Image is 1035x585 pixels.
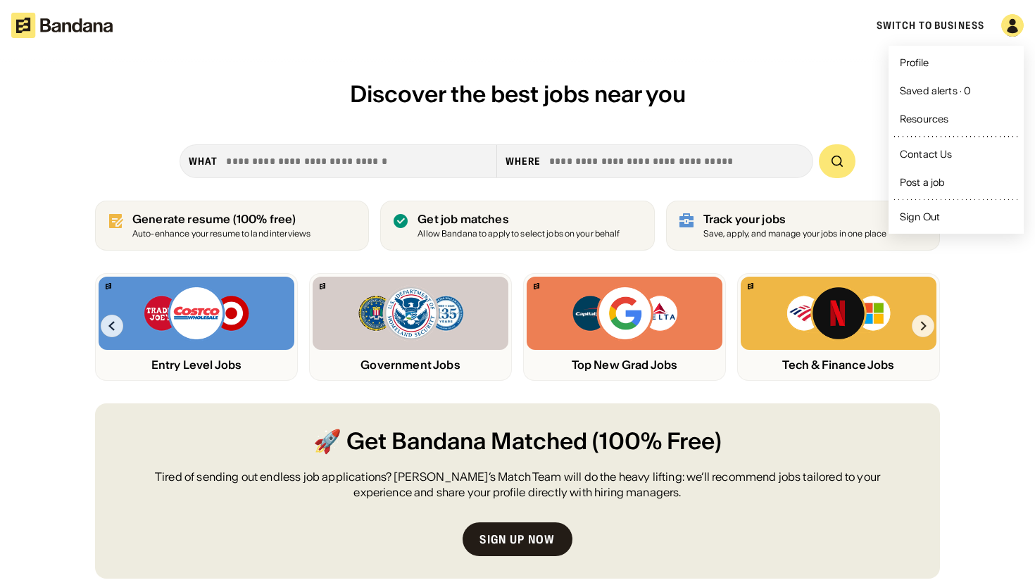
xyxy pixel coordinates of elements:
[748,283,753,289] img: Bandana logo
[894,108,1018,130] a: Resources
[418,229,620,239] div: Allow Bandana to apply to select jobs on your behalf
[313,426,587,458] span: 🚀 Get Bandana Matched
[894,80,1018,102] a: Saved alerts · 0
[506,155,541,168] div: Where
[786,285,892,341] img: Bank of America, Netflix, Microsoft logos
[900,177,945,187] div: Post a job
[900,86,970,96] div: Saved alerts · 0
[143,285,250,341] img: Trader Joe’s, Costco, Target logos
[900,58,929,68] div: Profile
[132,229,310,239] div: Auto-enhance your resume to land interviews
[357,285,464,341] img: FBI, DHS, MWRD logos
[320,283,325,289] img: Bandana logo
[233,212,296,226] span: (100% free)
[703,229,887,239] div: Save, apply, and manage your jobs in one place
[900,149,952,159] div: Contact Us
[592,426,722,458] span: (100% Free)
[571,285,678,341] img: Capital One, Google, Delta logos
[11,13,113,38] img: Bandana logotype
[877,19,984,32] a: Switch to Business
[894,171,1018,194] a: Post a job
[912,315,934,337] img: Right Arrow
[101,315,123,337] img: Left Arrow
[95,273,298,381] a: Bandana logoTrader Joe’s, Costco, Target logosEntry Level Jobs
[527,358,722,372] div: Top New Grad Jobs
[106,283,111,289] img: Bandana logo
[313,358,508,372] div: Government Jobs
[129,469,906,501] div: Tired of sending out endless job applications? [PERSON_NAME]’s Match Team will do the heavy lifti...
[99,358,294,372] div: Entry Level Jobs
[350,80,686,108] span: Discover the best jobs near you
[463,522,572,556] a: Sign up now
[900,114,948,124] div: Resources
[666,201,940,251] a: Track your jobs Save, apply, and manage your jobs in one place
[737,273,940,381] a: Bandana logoBank of America, Netflix, Microsoft logosTech & Finance Jobs
[523,273,726,381] a: Bandana logoCapital One, Google, Delta logosTop New Grad Jobs
[309,273,512,381] a: Bandana logoFBI, DHS, MWRD logosGovernment Jobs
[703,213,887,226] div: Track your jobs
[418,213,620,226] div: Get job matches
[894,143,1018,165] a: Contact Us
[380,201,654,251] a: Get job matches Allow Bandana to apply to select jobs on your behalf
[189,155,218,168] div: what
[900,212,940,222] div: Sign Out
[479,534,555,545] div: Sign up now
[132,213,310,226] div: Generate resume
[534,283,539,289] img: Bandana logo
[894,51,1018,74] a: Profile
[95,201,369,251] a: Generate resume (100% free)Auto-enhance your resume to land interviews
[741,358,936,372] div: Tech & Finance Jobs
